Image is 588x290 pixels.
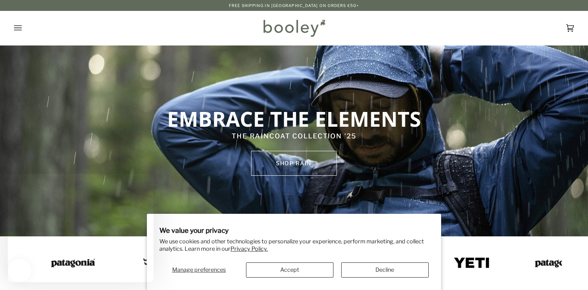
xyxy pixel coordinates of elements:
[8,174,154,282] iframe: Loyalty program pop-up with offers and actions
[172,266,226,273] span: Manage preferences
[246,262,333,278] button: Accept
[260,17,328,39] img: Booley
[121,106,467,131] p: EMBRACE THE ELEMENTS
[14,11,37,45] button: Open menu
[121,131,467,142] p: THE RAINCOAT COLLECTION '25
[159,262,238,278] button: Manage preferences
[229,2,359,9] p: Free Shipping in [GEOGRAPHIC_DATA] on Orders €50+
[341,262,429,278] button: Decline
[159,226,429,234] h2: We value your privacy
[230,245,268,252] a: Privacy Policy.
[251,151,337,176] a: SHOP rain
[159,238,429,253] p: We use cookies and other technologies to personalize your experience, perform marketing, and coll...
